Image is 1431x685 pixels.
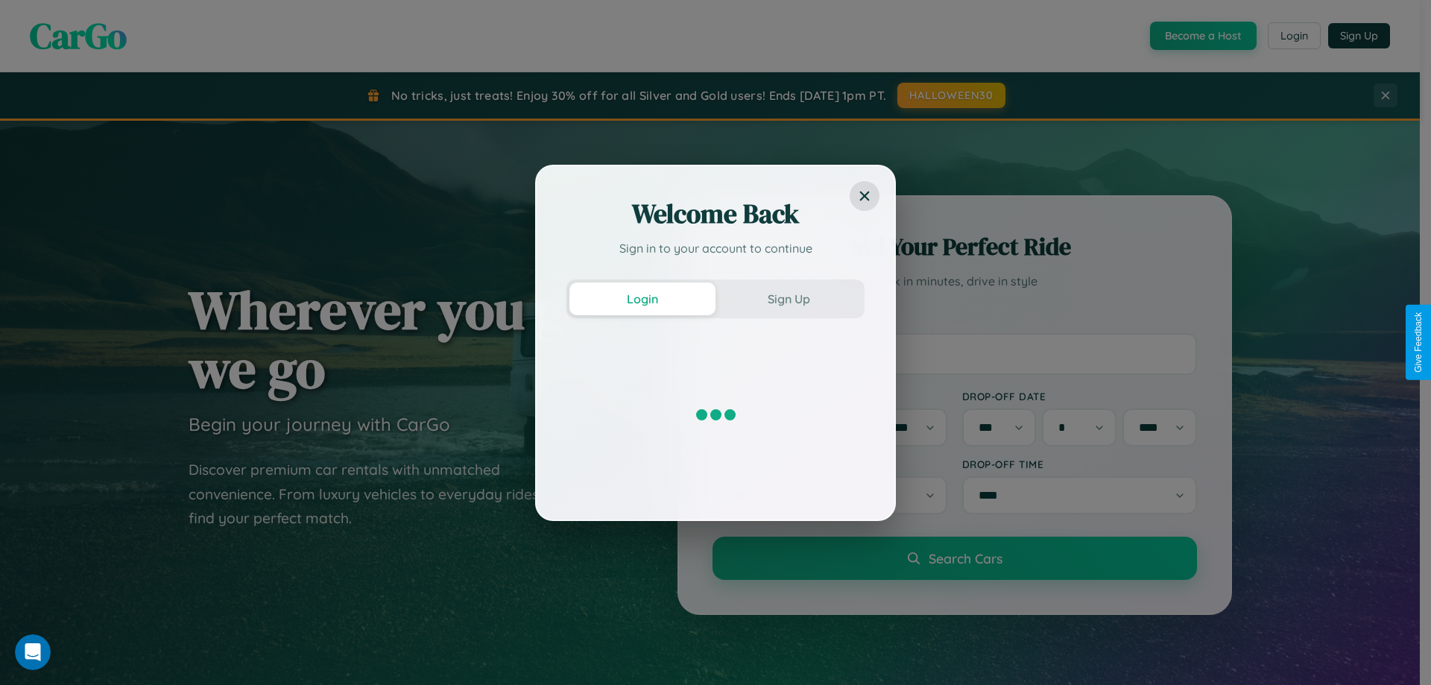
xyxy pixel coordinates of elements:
button: Login [569,282,715,315]
h2: Welcome Back [566,196,865,232]
button: Sign Up [715,282,862,315]
div: Give Feedback [1413,312,1424,373]
p: Sign in to your account to continue [566,239,865,257]
iframe: Intercom live chat [15,634,51,670]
